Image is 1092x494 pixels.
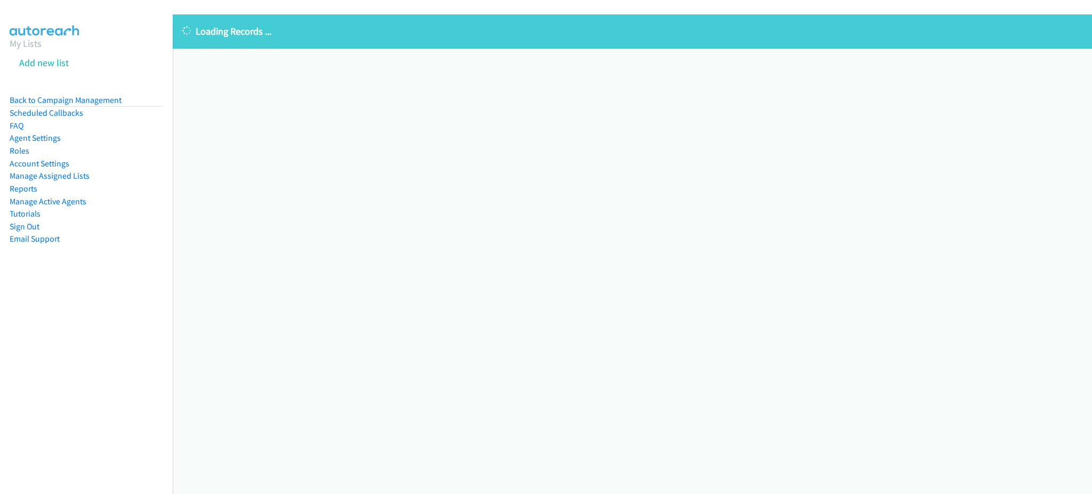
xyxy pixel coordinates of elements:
a: Manage Active Agents [10,196,86,206]
a: Scheduled Callbacks [10,108,83,118]
a: Roles [10,146,29,156]
a: Add new list [19,57,69,69]
a: Agent Settings [10,133,61,143]
a: Account Settings [10,158,69,169]
p: Loading Records ... [182,24,1082,38]
a: Tutorials [10,209,41,219]
a: Back to Campaign Management [10,95,122,105]
a: FAQ [10,121,23,131]
a: Manage Assigned Lists [10,171,90,181]
a: Sign Out [10,221,39,232]
a: Reports [10,184,37,194]
a: Email Support [10,234,60,244]
a: My Lists [10,37,42,50]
